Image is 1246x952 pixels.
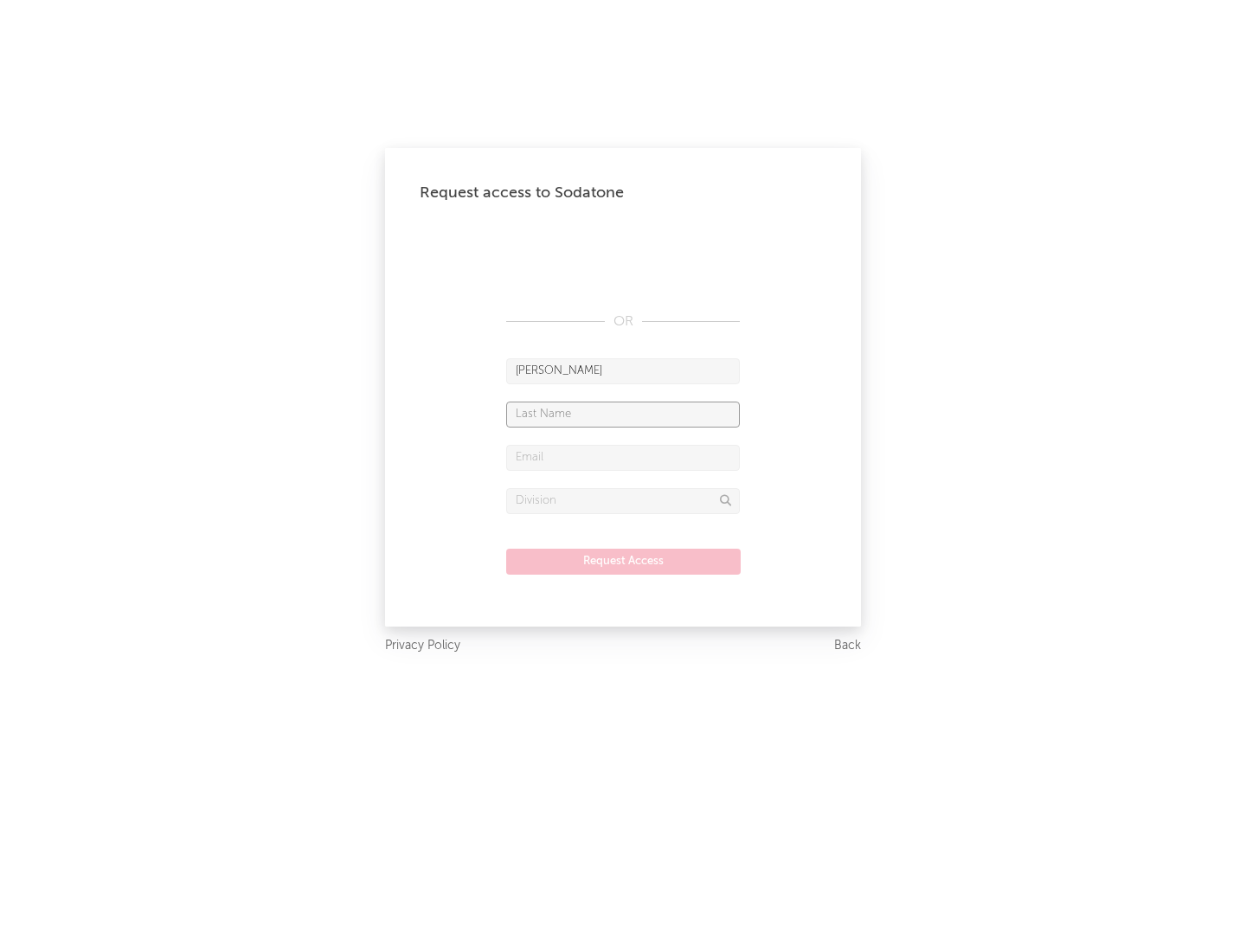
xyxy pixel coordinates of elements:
input: Email [506,445,740,471]
input: First Name [506,358,740,384]
div: OR [506,312,740,332]
div: Request access to Sodatone [420,183,826,203]
input: Last Name [506,402,740,428]
a: Back [834,635,861,657]
button: Request Access [506,549,741,575]
input: Division [506,488,740,514]
a: Privacy Policy [385,635,460,657]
